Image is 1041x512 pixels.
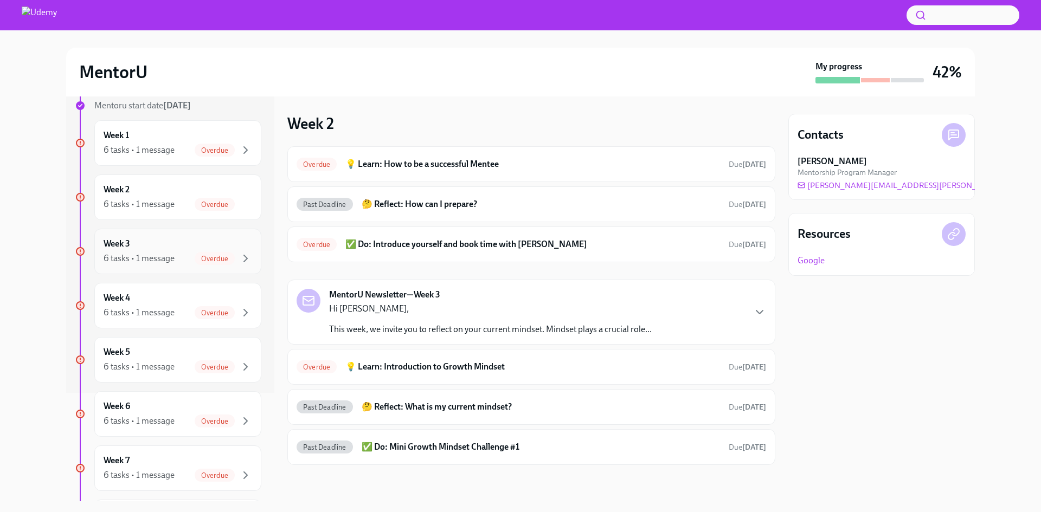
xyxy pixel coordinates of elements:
[798,167,897,178] span: Mentorship Program Manager
[75,283,261,328] a: Week 46 tasks • 1 messageOverdue
[362,401,720,413] h6: 🤔 Reflect: What is my current mindset?
[297,236,766,253] a: Overdue✅ Do: Introduce yourself and book time with [PERSON_NAME]Due[DATE]
[79,61,147,83] h2: MentorU
[742,403,766,412] strong: [DATE]
[75,100,261,112] a: Mentoru start date[DATE]
[104,415,175,427] div: 6 tasks • 1 message
[297,160,337,168] span: Overdue
[729,362,766,372] span: July 19th, 2025 00:00
[297,443,353,451] span: Past Deadline
[742,362,766,372] strong: [DATE]
[104,144,175,156] div: 6 tasks • 1 message
[742,160,766,169] strong: [DATE]
[287,114,334,133] h3: Week 2
[104,455,130,466] h6: Week 7
[729,402,766,412] span: July 19th, 2025 00:00
[362,198,720,210] h6: 🤔 Reflect: How can I prepare?
[104,129,129,141] h6: Week 1
[742,443,766,452] strong: [DATE]
[104,198,175,210] div: 6 tasks • 1 message
[345,158,720,170] h6: 💡 Learn: How to be a successful Mentee
[729,199,766,210] span: July 12th, 2025 00:00
[104,469,175,481] div: 6 tasks • 1 message
[75,391,261,437] a: Week 66 tasks • 1 messageOverdue
[195,471,235,479] span: Overdue
[297,398,766,416] a: Past Deadline🤔 Reflect: What is my current mindset?Due[DATE]
[75,337,261,383] a: Week 56 tasks • 1 messageOverdue
[345,238,720,250] h6: ✅ Do: Introduce yourself and book time with [PERSON_NAME]
[729,362,766,372] span: Due
[329,323,652,335] p: This week, we invite you to reflect on your current mindset. Mindset plays a crucial role...
[104,307,175,319] div: 6 tasks • 1 message
[297,403,353,411] span: Past Deadline
[297,196,766,213] a: Past Deadline🤔 Reflect: How can I prepare?Due[DATE]
[729,442,766,452] span: July 19th, 2025 00:00
[933,62,962,82] h3: 42%
[195,200,235,209] span: Overdue
[297,155,766,173] a: Overdue💡 Learn: How to be a successful MenteeDue[DATE]
[75,445,261,491] a: Week 76 tasks • 1 messageOverdue
[798,155,867,167] strong: [PERSON_NAME]
[798,127,844,143] h4: Contacts
[729,403,766,412] span: Due
[104,184,130,196] h6: Week 2
[104,292,130,304] h6: Week 4
[75,120,261,166] a: Week 16 tasks • 1 messageOverdue
[163,100,191,111] strong: [DATE]
[195,309,235,317] span: Overdue
[362,441,720,453] h6: ✅ Do: Mini Growth Mindset Challenge #1
[94,100,191,111] span: Mentoru start date
[345,361,720,373] h6: 💡 Learn: Introduction to Growth Mindset
[729,200,766,209] span: Due
[104,346,130,358] h6: Week 5
[798,226,851,242] h4: Resources
[329,289,440,301] strong: MentorU Newsletter—Week 3
[297,438,766,456] a: Past Deadline✅ Do: Mini Growth Mindset Challenge #1Due[DATE]
[75,229,261,274] a: Week 36 tasks • 1 messageOverdue
[195,255,235,263] span: Overdue
[22,7,57,24] img: Udemy
[729,239,766,250] span: July 12th, 2025 00:00
[742,200,766,209] strong: [DATE]
[195,146,235,154] span: Overdue
[297,241,337,249] span: Overdue
[729,159,766,170] span: July 12th, 2025 00:00
[297,358,766,375] a: Overdue💡 Learn: Introduction to Growth MindsetDue[DATE]
[104,361,175,373] div: 6 tasks • 1 message
[729,443,766,452] span: Due
[729,160,766,169] span: Due
[742,240,766,249] strong: [DATE]
[815,61,862,73] strong: My progress
[297,363,337,371] span: Overdue
[104,252,175,264] div: 6 tasks • 1 message
[329,303,652,315] p: Hi [PERSON_NAME],
[75,174,261,220] a: Week 26 tasks • 1 messageOverdue
[104,400,130,412] h6: Week 6
[297,200,353,209] span: Past Deadline
[195,417,235,425] span: Overdue
[104,238,130,250] h6: Week 3
[729,240,766,249] span: Due
[195,363,235,371] span: Overdue
[798,255,825,267] a: Google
